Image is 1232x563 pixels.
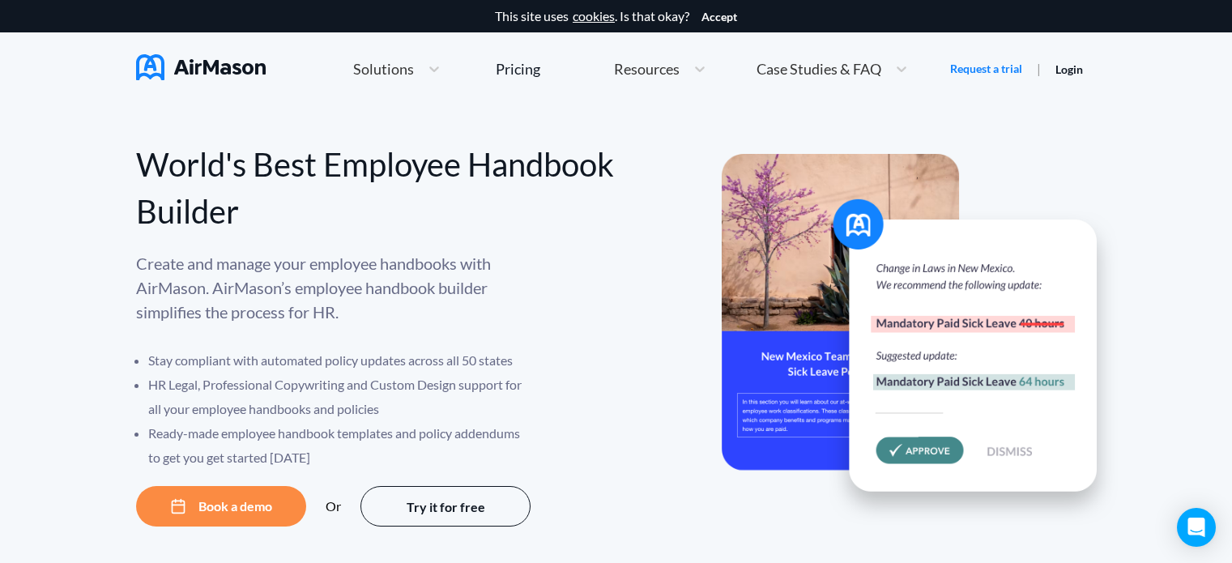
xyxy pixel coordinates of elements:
[136,486,306,527] button: Book a demo
[136,141,616,235] div: World's Best Employee Handbook Builder
[722,154,1119,526] img: hero-banner
[353,62,414,76] span: Solutions
[148,421,533,470] li: Ready-made employee handbook templates and policy addendums to get you get started [DATE]
[148,348,533,373] li: Stay compliant with automated policy updates across all 50 states
[496,62,540,76] div: Pricing
[360,486,531,527] button: Try it for free
[496,54,540,83] a: Pricing
[1037,61,1041,76] span: |
[148,373,533,421] li: HR Legal, Professional Copywriting and Custom Design support for all your employee handbooks and ...
[326,499,341,514] div: Or
[1177,508,1216,547] div: Open Intercom Messenger
[757,62,881,76] span: Case Studies & FAQ
[136,251,533,324] p: Create and manage your employee handbooks with AirMason. AirMason’s employee handbook builder sim...
[701,11,737,23] button: Accept cookies
[950,61,1022,77] a: Request a trial
[614,62,680,76] span: Resources
[573,9,615,23] a: cookies
[1055,62,1083,76] a: Login
[136,54,266,80] img: AirMason Logo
